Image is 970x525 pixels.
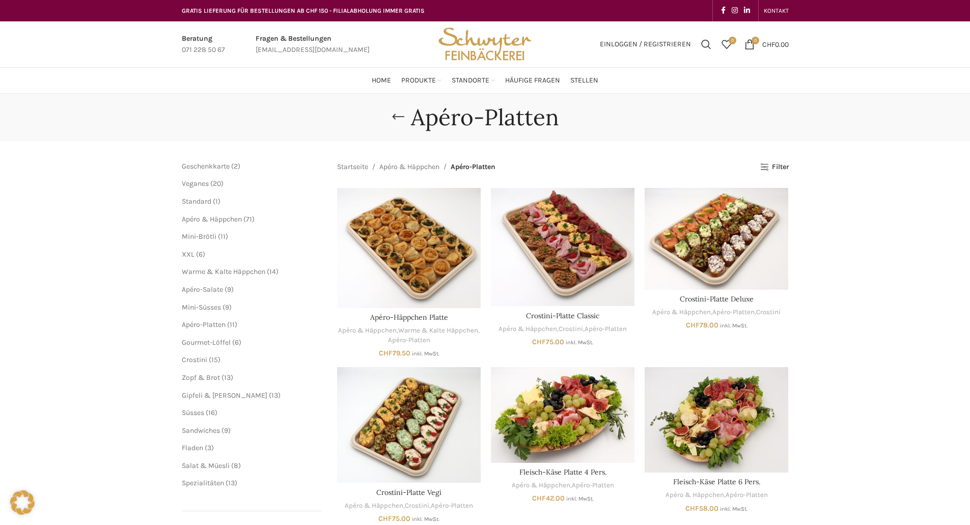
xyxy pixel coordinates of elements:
[570,76,598,86] span: Stellen
[182,179,209,188] a: Veganes
[451,161,495,173] span: Apéro-Platten
[712,308,755,317] a: Apéro-Platten
[652,308,711,317] a: Apéro & Häppchen
[182,7,425,14] span: GRATIS LIEFERUNG FÜR BESTELLUNGEN AB CHF 150 - FILIALABHOLUNG IMMER GRATIS
[512,481,570,490] a: Apéro & Häppchen
[756,308,781,317] a: Crostini
[182,355,207,364] span: Crostini
[505,70,560,91] a: Häufige Fragen
[182,162,230,171] a: Geschenkkarte
[729,4,741,18] a: Instagram social link
[234,461,238,470] span: 8
[559,324,583,334] a: Crostini
[224,426,228,435] span: 9
[372,70,391,91] a: Home
[199,250,203,259] span: 6
[182,197,211,206] a: Standard
[401,70,441,91] a: Produkte
[230,320,235,329] span: 11
[764,1,789,21] a: KONTAKT
[228,479,235,487] span: 13
[498,324,557,334] a: Apéro & Häppchen
[491,324,634,334] div: , ,
[572,481,614,490] a: Apéro-Platten
[759,1,794,21] div: Secondary navigation
[182,267,265,276] a: Warme & Kalte Häppchen
[716,34,737,54] div: Meine Wunschliste
[246,215,252,224] span: 71
[435,39,535,48] a: Site logo
[686,321,718,329] bdi: 78.00
[726,490,768,500] a: Apéro-Platten
[764,7,789,14] span: KONTAKT
[412,350,439,357] small: inkl. MwSt.
[412,516,439,522] small: inkl. MwSt.
[645,308,788,317] div: , ,
[225,303,229,312] span: 9
[182,33,225,56] a: Infobox link
[182,320,226,329] a: Apéro-Platten
[686,321,700,329] span: CHF
[215,197,218,206] span: 1
[182,303,221,312] a: Mini-Süsses
[182,391,267,400] a: Gipfeli & [PERSON_NAME]
[696,34,716,54] div: Suchen
[760,163,788,172] a: Filter
[182,338,231,347] span: Gourmet-Löffel
[526,311,599,320] a: Crostini-Platte Classic
[398,326,478,336] a: Warme & Kalte Häppchen
[452,70,495,91] a: Standorte
[207,444,211,452] span: 3
[532,494,565,503] bdi: 42.00
[720,322,747,329] small: inkl. MwSt.
[491,481,634,490] div: ,
[685,504,718,513] bdi: 58.00
[337,367,481,483] a: Crostini-Platte Vegi
[182,461,230,470] a: Salat & Müesli
[376,488,441,497] a: Crostini-Platte Vegi
[762,40,789,48] bdi: 0.00
[566,339,593,346] small: inkl. MwSt.
[234,162,238,171] span: 2
[345,501,403,511] a: Apéro & Häppchen
[388,336,430,345] a: Apéro-Platten
[378,514,410,523] bdi: 75.00
[337,161,368,173] a: Startseite
[182,285,223,294] a: Apéro-Salate
[182,250,195,259] a: XXL
[182,408,204,417] a: Süsses
[680,294,754,303] a: Crostini-Platte Deluxe
[182,373,220,382] a: Zopf & Brot
[491,188,634,306] a: Crostini-Platte Classic
[182,444,203,452] a: Fladen
[337,501,481,511] div: , ,
[645,188,788,289] a: Crostini-Platte Deluxe
[739,34,794,54] a: 0 CHF0.00
[401,76,436,86] span: Produkte
[491,367,634,463] a: Fleisch-Käse Platte 4 Pers.
[752,37,759,44] span: 0
[666,490,724,500] a: Apéro & Häppchen
[182,479,224,487] a: Spezialitäten
[645,367,788,473] a: Fleisch-Käse Platte 6 Pers.
[431,501,473,511] a: Apéro-Platten
[378,514,392,523] span: CHF
[720,506,747,512] small: inkl. MwSt.
[235,338,239,347] span: 6
[256,33,370,56] a: Infobox link
[379,349,410,357] bdi: 79.50
[338,326,397,336] a: Apéro & Häppchen
[532,338,564,346] bdi: 75.00
[379,349,393,357] span: CHF
[566,495,594,502] small: inkl. MwSt.
[505,76,560,86] span: Häufige Fragen
[182,215,242,224] a: Apéro & Häppchen
[208,408,215,417] span: 16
